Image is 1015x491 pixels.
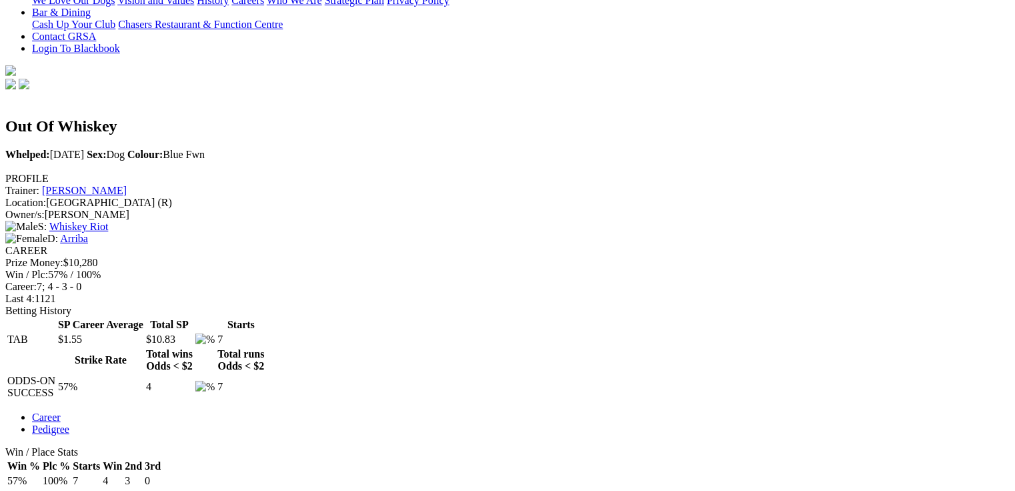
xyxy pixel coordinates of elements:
th: 2nd [124,460,143,473]
th: Total SP [145,318,193,332]
th: Win % [7,460,41,473]
span: Career: [5,281,37,292]
a: Cash Up Your Club [32,19,115,30]
td: TAB [7,333,56,346]
img: Male [5,221,38,233]
td: 7 [72,474,101,488]
div: 57% / 100% [5,269,1010,281]
span: Location: [5,197,46,208]
th: Total wins Odds < $2 [145,348,193,373]
span: Blue Fwn [127,149,205,160]
img: Female [5,233,47,245]
span: Owner/s: [5,209,45,220]
a: Whiskey Riot [49,221,108,232]
th: Starts [217,318,265,332]
th: Strike Rate [57,348,144,373]
th: Total runs Odds < $2 [217,348,265,373]
div: [PERSON_NAME] [5,209,1010,221]
a: Career [32,412,61,423]
td: $1.55 [57,333,144,346]
div: Betting History [5,305,1010,317]
span: Trainer: [5,185,39,196]
a: Chasers Restaurant & Function Centre [118,19,283,30]
th: Plc % [42,460,71,473]
span: Dog [87,149,125,160]
span: Last 4: [5,293,35,304]
a: Login To Blackbook [32,43,120,54]
td: $10.83 [145,333,193,346]
a: Contact GRSA [32,31,96,42]
span: D: [5,233,58,244]
td: 0 [144,474,161,488]
div: Bar & Dining [32,19,1010,31]
h2: Out Of Whiskey [5,117,1010,135]
img: twitter.svg [19,79,29,89]
th: Win [102,460,123,473]
div: 1121 [5,293,1010,305]
b: Sex: [87,149,106,160]
td: 3 [124,474,143,488]
a: Arriba [60,233,88,244]
b: Whelped: [5,149,50,160]
th: 3rd [144,460,161,473]
td: 4 [145,374,193,400]
span: [DATE] [5,149,84,160]
div: Win / Place Stats [5,446,1010,458]
span: Prize Money: [5,257,63,268]
img: facebook.svg [5,79,16,89]
td: 7 [217,374,265,400]
td: ODDS-ON SUCCESS [7,374,56,400]
td: 57% [57,374,144,400]
td: 100% [42,474,71,488]
span: S: [5,221,47,232]
div: [GEOGRAPHIC_DATA] (R) [5,197,1010,209]
div: $10,280 [5,257,1010,269]
div: 7; 4 - 3 - 0 [5,281,1010,293]
th: SP Career Average [57,318,144,332]
img: logo-grsa-white.png [5,65,16,76]
b: Colour: [127,149,163,160]
img: % [195,334,215,346]
td: 57% [7,474,41,488]
span: Win / Plc: [5,269,48,280]
a: Bar & Dining [32,7,91,18]
div: CAREER [5,245,1010,257]
th: Starts [72,460,101,473]
div: PROFILE [5,173,1010,185]
img: % [195,381,215,393]
a: Pedigree [32,424,69,435]
td: 4 [102,474,123,488]
td: 7 [217,333,265,346]
a: [PERSON_NAME] [42,185,127,196]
